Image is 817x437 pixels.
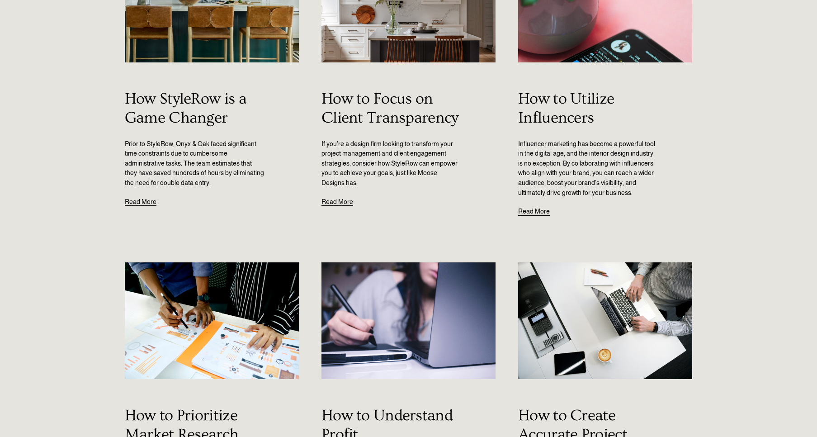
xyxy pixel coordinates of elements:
a: Read More [518,198,550,217]
img: How to Create Accurate Project Estimates [517,262,693,380]
p: Influencer marketing has become a powerful tool in the digital age, and the interior design indus... [518,139,657,198]
a: How StyleRow is a Game Changer [125,90,246,127]
p: If you’re a design firm looking to transform your project management and client engagement strate... [321,139,461,188]
p: Prior to StyleRow, Onyx & Oak faced significant time constraints due to cumbersome administrative... [125,139,264,188]
img: How to Understand Profit Margins [321,262,496,380]
a: How to Focus on Client Transparency [321,90,458,127]
a: Read More [321,188,353,208]
a: How to Utilize Influencers [518,90,614,127]
a: Read More [125,188,156,208]
img: How to Prioritize Market Research [124,262,300,380]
